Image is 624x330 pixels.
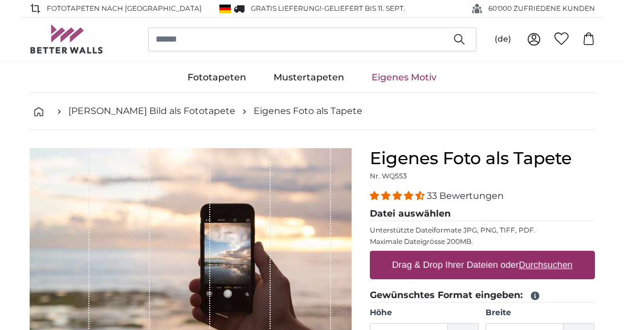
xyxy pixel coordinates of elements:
[251,4,321,13] span: GRATIS Lieferung!
[324,4,405,13] span: Geliefert bis 11. Sept.
[370,237,595,246] p: Maximale Dateigrösse 200MB.
[370,190,427,201] span: 4.33 stars
[427,190,504,201] span: 33 Bewertungen
[370,172,407,180] span: Nr. WQ553
[519,260,572,270] u: Durchsuchen
[370,148,595,169] h1: Eigenes Foto als Tapete
[358,63,450,92] a: Eigenes Motiv
[321,4,405,13] span: -
[260,63,358,92] a: Mustertapeten
[370,226,595,235] p: Unterstützte Dateiformate JPG, PNG, TIFF, PDF.
[388,254,577,276] label: Drag & Drop Ihrer Dateien oder
[30,93,595,130] nav: breadcrumbs
[486,307,594,319] label: Breite
[47,3,202,14] span: Fototapeten nach [GEOGRAPHIC_DATA]
[30,25,104,54] img: Betterwalls
[488,3,595,14] span: 60'000 ZUFRIEDENE KUNDEN
[174,63,260,92] a: Fototapeten
[370,207,595,221] legend: Datei auswählen
[370,288,595,303] legend: Gewünschtes Format eingeben:
[68,104,235,118] a: [PERSON_NAME] Bild als Fototapete
[219,5,231,13] img: Deutschland
[254,104,362,118] a: Eigenes Foto als Tapete
[486,29,520,50] button: (de)
[370,307,479,319] label: Höhe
